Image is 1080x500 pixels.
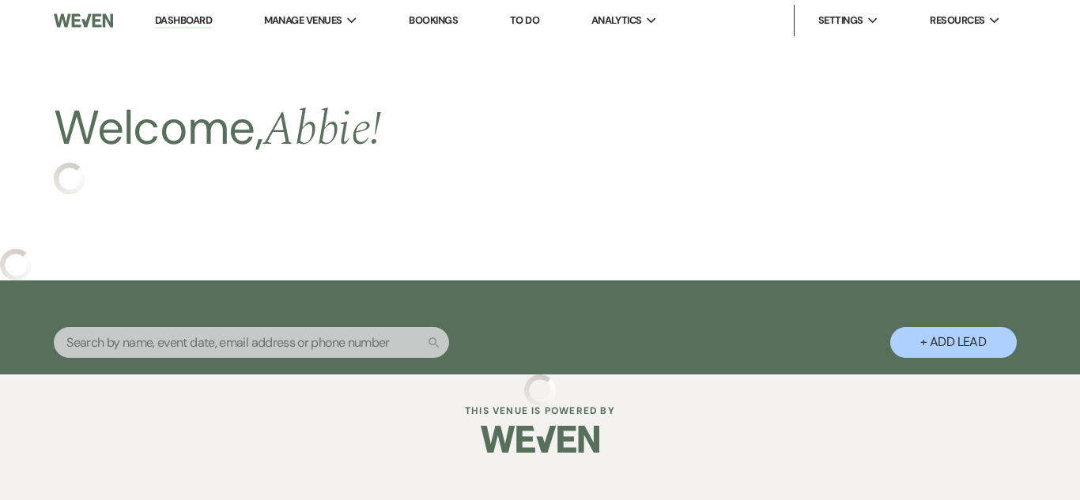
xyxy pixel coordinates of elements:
img: Weven Logo [54,4,113,37]
button: + Add Lead [890,327,1017,358]
span: Analytics [591,13,642,28]
img: loading spinner [524,374,556,406]
span: Manage Venues [264,13,342,28]
img: Weven Logo [481,412,599,467]
span: Resources [930,13,984,28]
a: Bookings [409,13,458,27]
img: loading spinner [54,163,85,194]
h2: Welcome, [54,95,381,163]
input: Search by name, event date, email address or phone number [54,327,449,358]
a: Dashboard [155,13,212,28]
a: To Do [510,13,539,27]
span: Settings [818,13,863,28]
span: Abbie ! [263,93,381,166]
